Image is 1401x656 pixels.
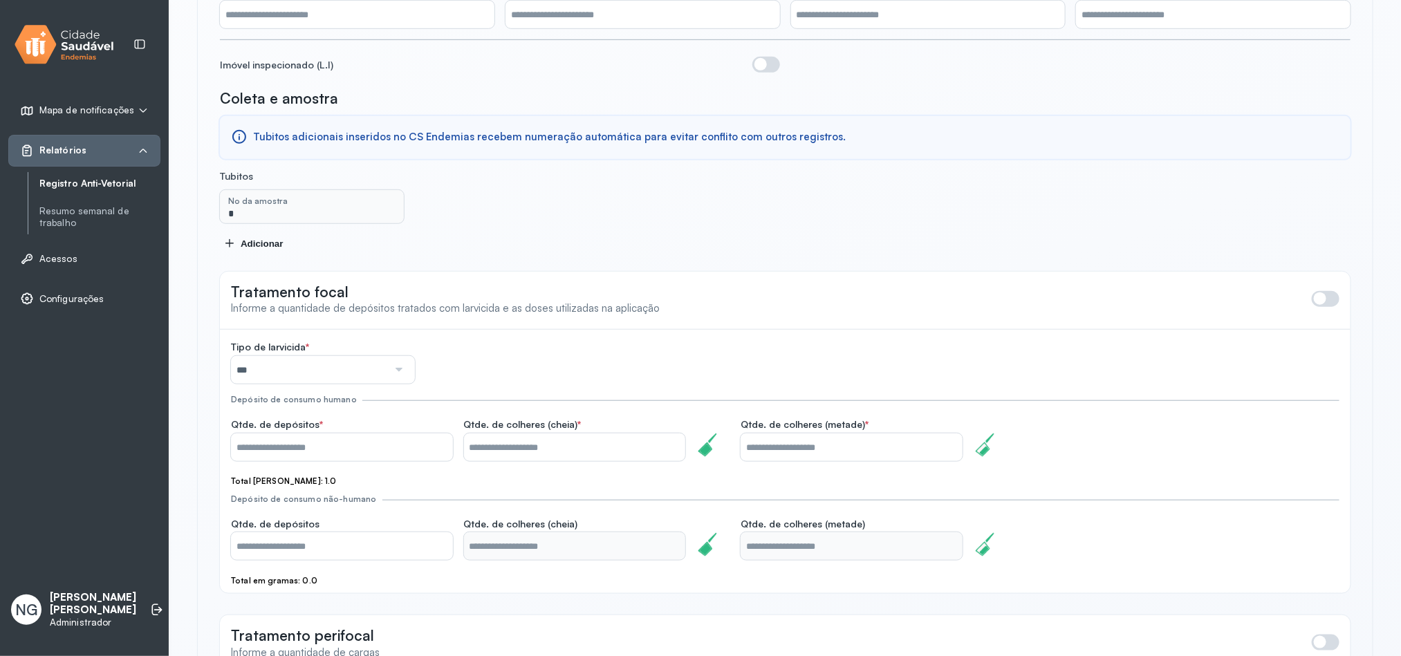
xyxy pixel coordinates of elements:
img: Imagem [974,532,1001,559]
p: Administrador [50,617,136,628]
img: Imagem [696,532,724,559]
div: Adicionar [224,238,1346,249]
button: Adicionar [220,237,1351,250]
span: Configurações [39,293,104,305]
img: Imagem [696,432,724,459]
span: Qtde. de depósitos [231,418,323,431]
span: Relatórios [39,144,86,156]
img: logo.svg [15,22,114,67]
div: Coleta e amostra [220,89,1351,107]
a: Resumo semanal de trabalho [39,203,160,232]
a: Resumo semanal de trabalho [39,205,160,229]
span: Tratamento perifocal [231,626,374,644]
div: Imóvel inspecionado (L.I) [220,59,333,71]
span: Tipo de larvicida [231,341,309,353]
div: Tubitos [220,170,427,182]
p: [PERSON_NAME] [PERSON_NAME] [50,591,136,617]
span: NG [15,601,37,619]
a: Configurações [20,292,149,306]
span: Mapa de notificações [39,104,134,116]
span: Qtde. de colheres (metade) [741,518,865,530]
span: Tratamento focal [231,283,349,301]
span: Qtde. de colheres (metade) [741,418,869,431]
span: Tubitos adicionais inseridos no CS Endemias recebem numeração automática para evitar conflito com... [253,131,846,144]
div: Depósito de consumo humano [231,395,357,404]
span: Qtde. de depósitos [231,518,319,530]
div: Depósito de consumo não-humano [231,494,377,504]
span: Acessos [39,253,77,265]
span: No da amostra [228,196,288,206]
a: Registro Anti-Vetorial [39,178,160,189]
span: Qtde. de colheres (cheia) [464,518,578,530]
a: Acessos [20,252,149,265]
img: Imagem [974,432,1001,459]
div: Total [PERSON_NAME]: 1.0 [231,476,453,486]
span: Informe a quantidade de depósitos tratados com larvicida e as doses utilizadas na aplicação [231,301,660,315]
span: Qtde. de colheres (cheia) [464,418,582,431]
div: Total em gramas: 0.0 [231,576,453,585]
a: Registro Anti-Vetorial [39,175,160,192]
